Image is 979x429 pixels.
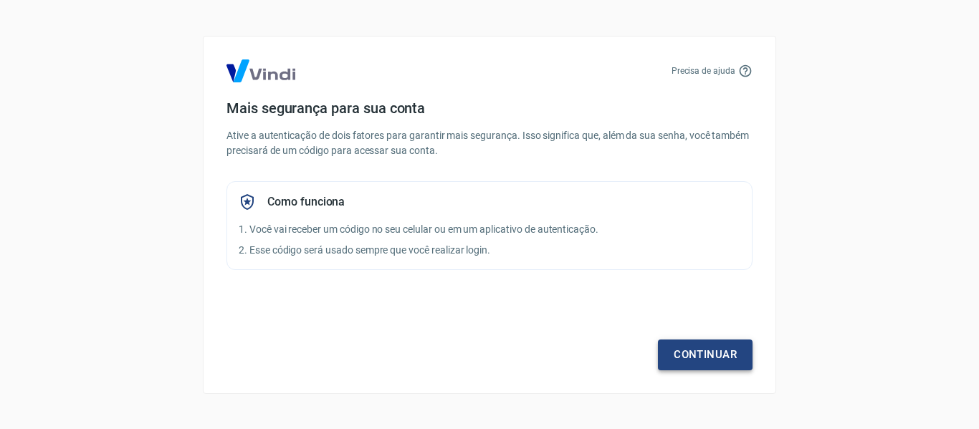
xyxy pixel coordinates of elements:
img: Logo Vind [226,59,295,82]
a: Continuar [658,339,753,370]
p: Ative a autenticação de dois fatores para garantir mais segurança. Isso significa que, além da su... [226,128,753,158]
h5: Como funciona [267,195,345,209]
h4: Mais segurança para sua conta [226,100,753,117]
p: Precisa de ajuda [672,64,735,77]
p: 2. Esse código será usado sempre que você realizar login. [239,243,740,258]
p: 1. Você vai receber um código no seu celular ou em um aplicativo de autenticação. [239,222,740,237]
